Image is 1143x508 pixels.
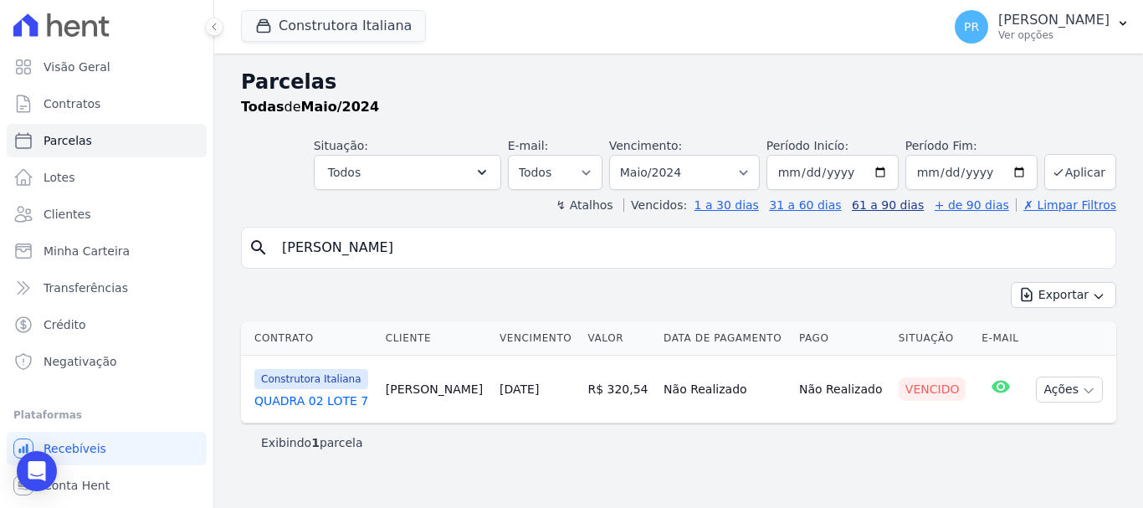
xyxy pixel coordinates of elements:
[44,353,117,370] span: Negativação
[581,321,657,356] th: Valor
[44,477,110,494] span: Conta Hent
[301,99,380,115] strong: Maio/2024
[508,139,549,152] label: E-mail:
[13,405,200,425] div: Plataformas
[7,161,207,194] a: Lotes
[254,393,372,409] a: QUADRA 02 LOTE 7
[941,3,1143,50] button: PR [PERSON_NAME] Ver opções
[7,469,207,502] a: Conta Hent
[1044,154,1116,190] button: Aplicar
[7,345,207,378] a: Negativação
[7,308,207,341] a: Crédito
[17,451,57,491] div: Open Intercom Messenger
[241,10,426,42] button: Construtora Italiana
[241,97,379,117] p: de
[7,432,207,465] a: Recebíveis
[44,132,92,149] span: Parcelas
[905,137,1038,155] label: Período Fim:
[44,59,110,75] span: Visão Geral
[7,234,207,268] a: Minha Carteira
[998,28,1110,42] p: Ver opções
[254,369,368,389] span: Construtora Italiana
[493,321,581,356] th: Vencimento
[249,238,269,258] i: search
[241,67,1116,97] h2: Parcelas
[44,243,130,259] span: Minha Carteira
[657,321,792,356] th: Data de Pagamento
[935,198,1009,212] a: + de 90 dias
[7,124,207,157] a: Parcelas
[241,99,284,115] strong: Todas
[7,87,207,121] a: Contratos
[623,198,687,212] label: Vencidos:
[44,206,90,223] span: Clientes
[792,321,892,356] th: Pago
[500,382,539,396] a: [DATE]
[7,50,207,84] a: Visão Geral
[1036,377,1103,403] button: Ações
[44,95,100,112] span: Contratos
[261,434,363,451] p: Exibindo parcela
[695,198,759,212] a: 1 a 30 dias
[241,321,379,356] th: Contrato
[792,356,892,423] td: Não Realizado
[892,321,975,356] th: Situação
[1011,282,1116,308] button: Exportar
[657,356,792,423] td: Não Realizado
[769,198,841,212] a: 31 a 60 dias
[44,169,75,186] span: Lotes
[7,198,207,231] a: Clientes
[7,271,207,305] a: Transferências
[272,231,1109,264] input: Buscar por nome do lote ou do cliente
[328,162,361,182] span: Todos
[311,436,320,449] b: 1
[44,440,106,457] span: Recebíveis
[899,377,966,401] div: Vencido
[314,155,501,190] button: Todos
[609,139,682,152] label: Vencimento:
[556,198,613,212] label: ↯ Atalhos
[314,139,368,152] label: Situação:
[998,12,1110,28] p: [PERSON_NAME]
[581,356,657,423] td: R$ 320,54
[44,280,128,296] span: Transferências
[975,321,1027,356] th: E-mail
[44,316,86,333] span: Crédito
[1016,198,1116,212] a: ✗ Limpar Filtros
[766,139,848,152] label: Período Inicío:
[852,198,924,212] a: 61 a 90 dias
[964,21,979,33] span: PR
